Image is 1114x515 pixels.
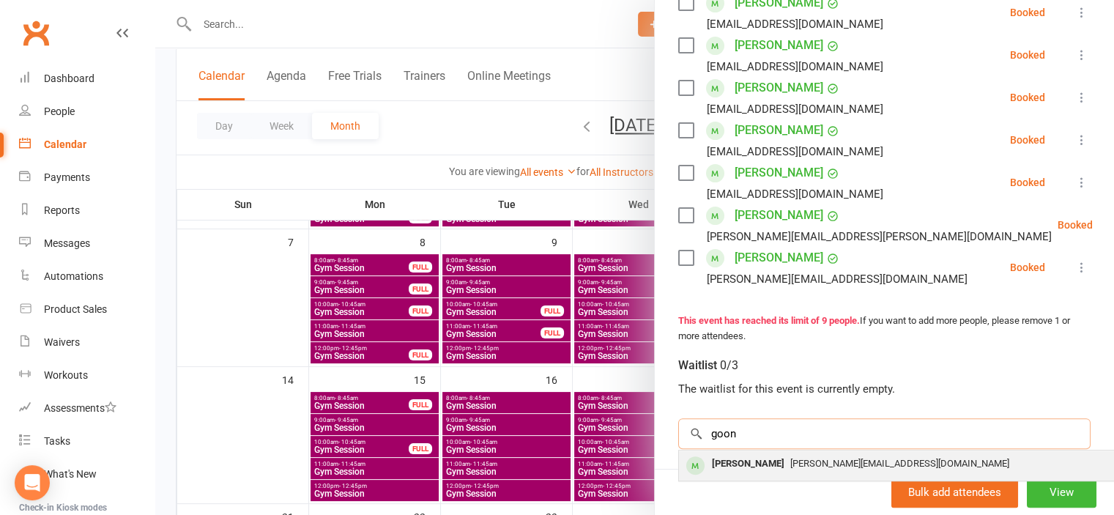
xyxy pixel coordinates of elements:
[15,465,50,500] div: Open Intercom Messenger
[44,468,97,480] div: What's New
[44,105,75,117] div: People
[707,227,1052,246] div: [PERSON_NAME][EMAIL_ADDRESS][PERSON_NAME][DOMAIN_NAME]
[1058,220,1093,230] div: Booked
[44,369,88,381] div: Workouts
[44,204,80,216] div: Reports
[790,458,1009,469] span: [PERSON_NAME][EMAIL_ADDRESS][DOMAIN_NAME]
[678,355,738,376] div: Waitlist
[19,359,155,392] a: Workouts
[19,458,155,491] a: What's New
[891,477,1018,508] button: Bulk add attendees
[1010,7,1045,18] div: Booked
[19,62,155,95] a: Dashboard
[678,314,1091,344] div: If you want to add more people, please remove 1 or more attendees.
[735,204,823,227] a: [PERSON_NAME]
[735,161,823,185] a: [PERSON_NAME]
[19,227,155,260] a: Messages
[19,95,155,128] a: People
[707,142,883,161] div: [EMAIL_ADDRESS][DOMAIN_NAME]
[1027,477,1096,508] button: View
[19,161,155,194] a: Payments
[707,270,968,289] div: [PERSON_NAME][EMAIL_ADDRESS][DOMAIN_NAME]
[678,315,860,326] strong: This event has reached its limit of 9 people.
[44,171,90,183] div: Payments
[44,138,86,150] div: Calendar
[1010,177,1045,188] div: Booked
[735,76,823,100] a: [PERSON_NAME]
[1010,262,1045,273] div: Booked
[19,392,155,425] a: Assessments
[19,194,155,227] a: Reports
[19,293,155,326] a: Product Sales
[19,260,155,293] a: Automations
[707,185,883,204] div: [EMAIL_ADDRESS][DOMAIN_NAME]
[18,15,54,51] a: Clubworx
[686,456,705,475] div: member
[44,270,103,282] div: Automations
[707,15,883,34] div: [EMAIL_ADDRESS][DOMAIN_NAME]
[19,425,155,458] a: Tasks
[707,100,883,119] div: [EMAIL_ADDRESS][DOMAIN_NAME]
[678,380,1091,398] div: The waitlist for this event is currently empty.
[735,34,823,57] a: [PERSON_NAME]
[44,237,90,249] div: Messages
[19,326,155,359] a: Waivers
[19,128,155,161] a: Calendar
[1010,50,1045,60] div: Booked
[1010,92,1045,103] div: Booked
[720,355,738,376] div: 0/3
[735,119,823,142] a: [PERSON_NAME]
[678,418,1091,449] input: Search to add to waitlist
[44,303,107,315] div: Product Sales
[44,73,94,84] div: Dashboard
[735,246,823,270] a: [PERSON_NAME]
[1010,135,1045,145] div: Booked
[44,435,70,447] div: Tasks
[44,336,80,348] div: Waivers
[706,453,790,475] div: [PERSON_NAME]
[707,57,883,76] div: [EMAIL_ADDRESS][DOMAIN_NAME]
[44,402,116,414] div: Assessments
